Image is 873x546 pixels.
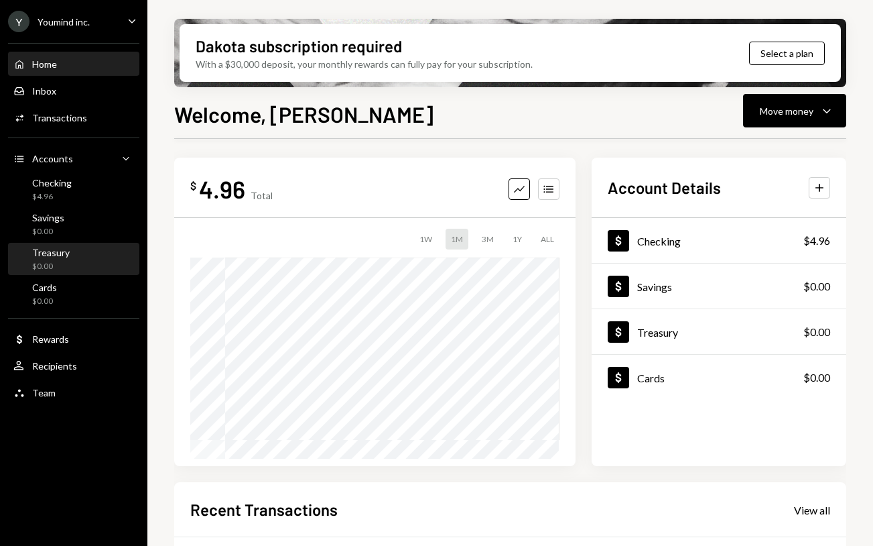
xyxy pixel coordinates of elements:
h2: Account Details [608,176,721,199]
a: Inbox [8,78,139,103]
div: Cards [32,282,57,293]
div: Y [8,11,29,32]
a: Cards$0.00 [8,278,139,310]
h1: Welcome, [PERSON_NAME] [174,101,433,127]
div: 1M [446,229,468,250]
div: With a $30,000 deposit, your monthly rewards can fully pay for your subscription. [196,57,533,71]
div: $0.00 [803,370,830,386]
div: Cards [637,372,665,384]
div: $ [190,179,196,193]
div: $0.00 [803,278,830,294]
div: Savings [32,212,64,223]
a: Checking$4.96 [8,173,139,205]
div: Savings [637,280,672,293]
a: Treasury$0.00 [592,309,846,354]
div: Total [251,190,273,201]
div: 3M [476,229,499,250]
div: Team [32,387,56,398]
a: View all [794,502,830,517]
button: Move money [743,94,846,127]
a: Accounts [8,146,139,170]
a: Rewards [8,327,139,351]
a: Transactions [8,105,139,129]
a: Cards$0.00 [592,355,846,400]
div: $0.00 [32,296,57,307]
div: 4.96 [199,174,245,204]
div: Accounts [32,153,73,164]
div: 1W [414,229,438,250]
div: Treasury [32,247,70,258]
a: Treasury$0.00 [8,243,139,275]
div: Dakota subscription required [196,35,402,57]
div: ALL [535,229,559,250]
a: Savings$0.00 [8,208,139,240]
a: Home [8,52,139,76]
div: $0.00 [32,261,70,272]
div: Home [32,58,57,70]
a: Team [8,380,139,404]
div: Treasury [637,326,678,339]
a: Savings$0.00 [592,264,846,309]
div: Recipients [32,360,77,372]
a: Recipients [8,353,139,378]
div: View all [794,504,830,517]
div: Transactions [32,112,87,123]
button: Select a plan [749,42,825,65]
div: $4.96 [32,191,72,203]
div: Rewards [32,333,69,345]
div: Move money [760,104,813,118]
div: Checking [637,235,681,248]
div: $4.96 [803,233,830,249]
div: Inbox [32,85,56,97]
div: $0.00 [803,324,830,340]
div: 1Y [507,229,527,250]
a: Checking$4.96 [592,218,846,263]
div: $0.00 [32,226,64,237]
div: Youmind inc. [38,16,90,28]
div: Checking [32,177,72,188]
h2: Recent Transactions [190,498,338,521]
